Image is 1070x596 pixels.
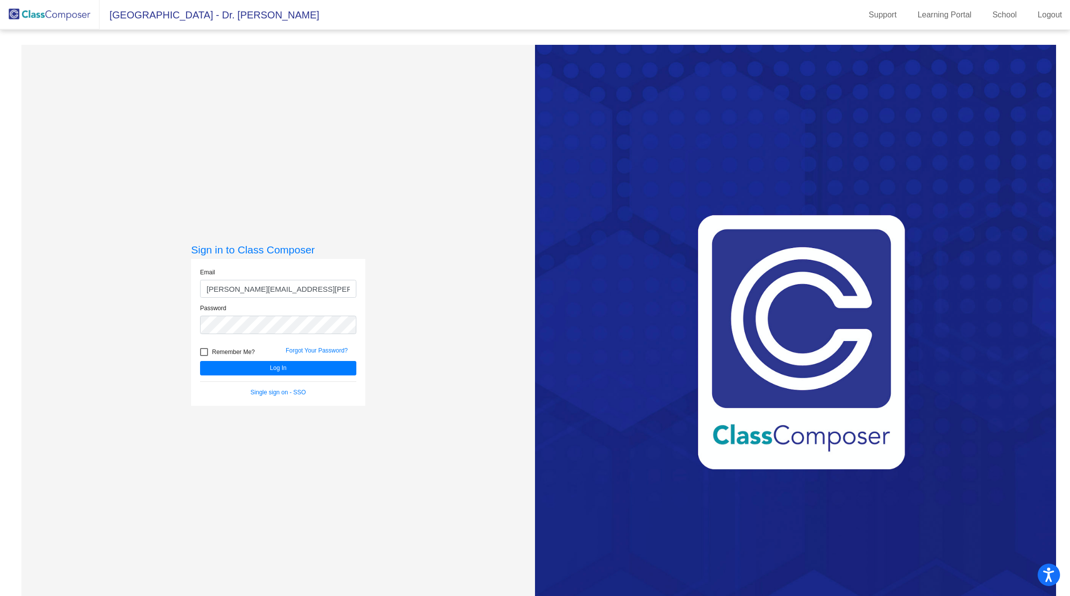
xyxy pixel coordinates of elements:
[861,7,905,23] a: Support
[212,346,255,358] span: Remember Me?
[100,7,320,23] span: [GEOGRAPHIC_DATA] - Dr. [PERSON_NAME]
[250,389,306,396] a: Single sign on - SSO
[200,268,215,277] label: Email
[191,243,365,256] h3: Sign in to Class Composer
[200,361,356,375] button: Log In
[286,347,348,354] a: Forgot Your Password?
[910,7,980,23] a: Learning Portal
[984,7,1025,23] a: School
[200,304,226,313] label: Password
[1030,7,1070,23] a: Logout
